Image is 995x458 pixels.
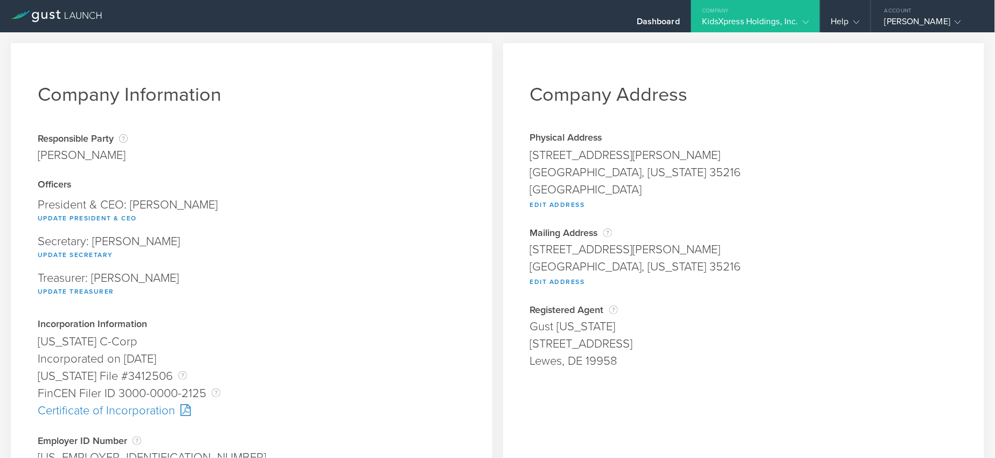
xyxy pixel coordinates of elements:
[530,275,585,288] button: Edit Address
[530,318,958,335] div: Gust [US_STATE]
[530,198,585,211] button: Edit Address
[702,16,809,32] div: KidsXpress Holdings, Inc.
[530,304,958,315] div: Registered Agent
[831,16,860,32] div: Help
[38,333,465,350] div: [US_STATE] C-Corp
[530,241,958,258] div: [STREET_ADDRESS][PERSON_NAME]
[38,285,114,298] button: Update Treasurer
[530,335,958,352] div: [STREET_ADDRESS]
[530,181,958,198] div: [GEOGRAPHIC_DATA]
[38,83,465,106] h1: Company Information
[38,367,465,385] div: [US_STATE] File #3412506
[38,435,465,446] div: Employer ID Number
[530,133,958,144] div: Physical Address
[38,350,465,367] div: Incorporated on [DATE]
[38,212,137,225] button: Update President & CEO
[530,147,958,164] div: [STREET_ADDRESS][PERSON_NAME]
[38,193,465,230] div: President & CEO: [PERSON_NAME]
[38,402,465,419] div: Certificate of Incorporation
[530,352,958,370] div: Lewes, DE 19958
[38,385,465,402] div: FinCEN Filer ID 3000-0000-2125
[38,267,465,303] div: Treasurer: [PERSON_NAME]
[941,406,995,458] iframe: Chat Widget
[885,16,976,32] div: [PERSON_NAME]
[530,258,958,275] div: [GEOGRAPHIC_DATA], [US_STATE] 35216
[38,147,128,164] div: [PERSON_NAME]
[530,227,958,238] div: Mailing Address
[38,180,465,191] div: Officers
[530,164,958,181] div: [GEOGRAPHIC_DATA], [US_STATE] 35216
[38,248,113,261] button: Update Secretary
[38,133,128,144] div: Responsible Party
[637,16,680,32] div: Dashboard
[530,83,958,106] h1: Company Address
[38,230,465,267] div: Secretary: [PERSON_NAME]
[38,320,465,330] div: Incorporation Information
